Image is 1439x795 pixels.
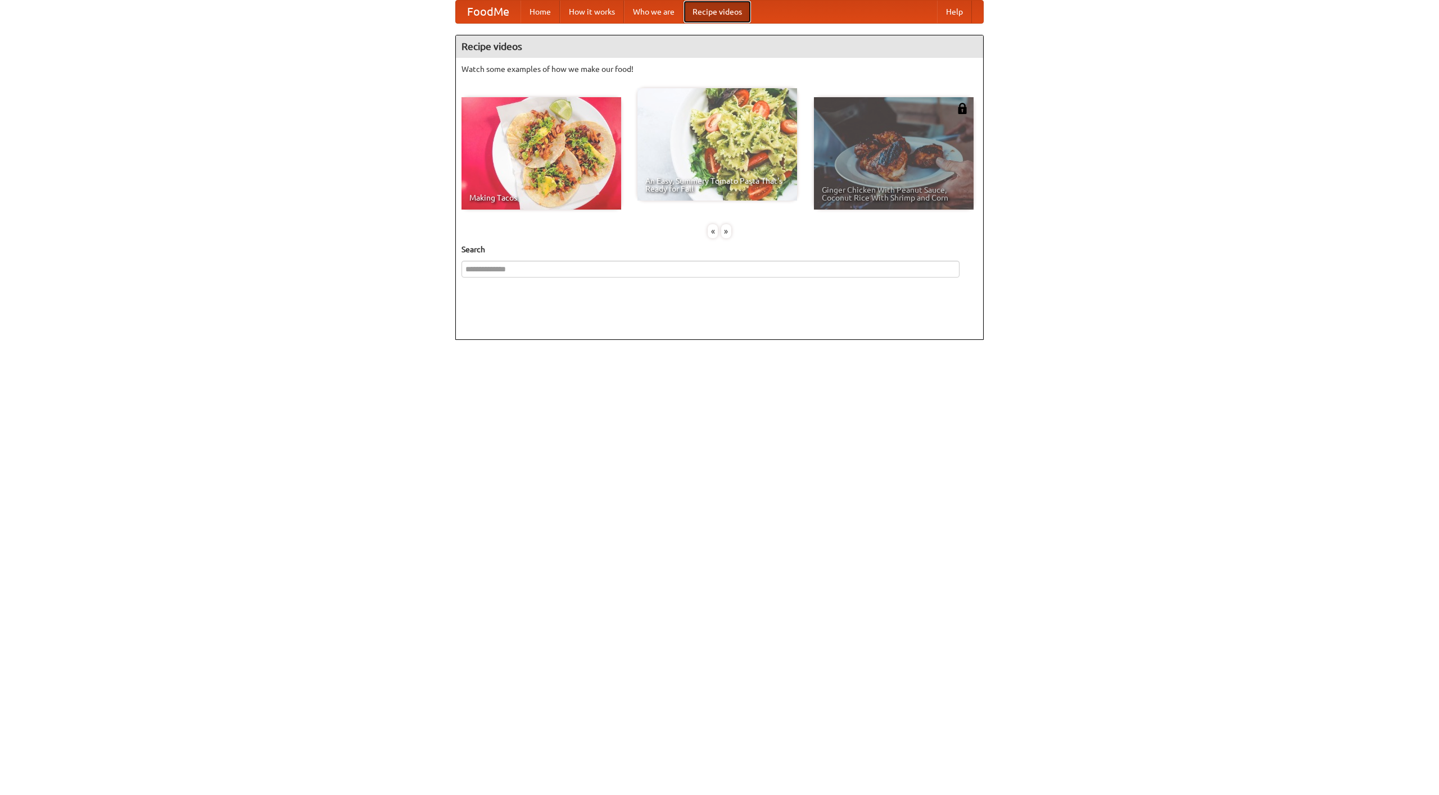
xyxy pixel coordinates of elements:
h4: Recipe videos [456,35,983,58]
a: Home [521,1,560,23]
span: Making Tacos [469,194,613,202]
a: How it works [560,1,624,23]
div: « [708,224,718,238]
div: » [721,224,731,238]
a: Recipe videos [684,1,751,23]
a: Making Tacos [461,97,621,210]
img: 483408.png [957,103,968,114]
a: Help [937,1,972,23]
a: Who we are [624,1,684,23]
span: An Easy, Summery Tomato Pasta That's Ready for Fall [645,177,789,193]
a: FoodMe [456,1,521,23]
a: An Easy, Summery Tomato Pasta That's Ready for Fall [637,88,797,201]
p: Watch some examples of how we make our food! [461,63,978,75]
h5: Search [461,244,978,255]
